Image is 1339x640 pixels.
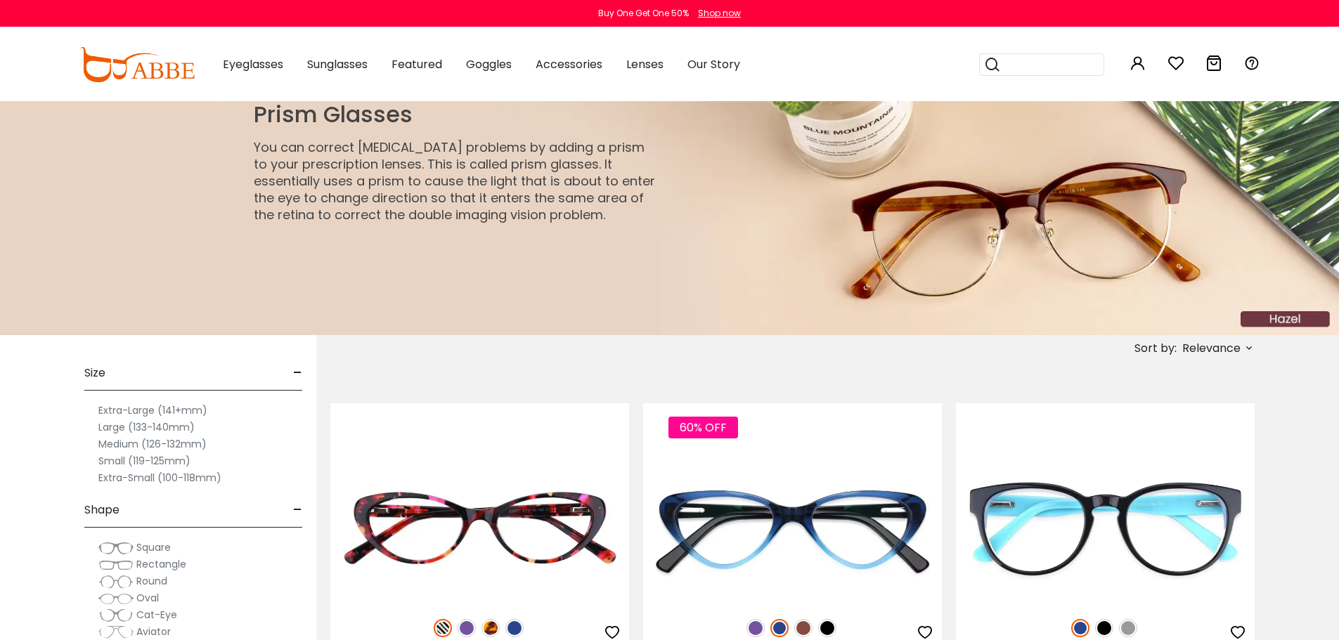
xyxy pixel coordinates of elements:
label: Extra-Large (141+mm) [98,402,207,419]
img: Purple [746,619,765,637]
img: Oval.png [98,592,134,606]
img: Round.png [98,575,134,589]
span: Relevance [1182,336,1241,361]
img: Black [1095,619,1113,637]
label: Large (133-140mm) [98,419,195,436]
span: Aviator [136,625,171,639]
span: - [293,493,302,527]
span: Our Story [687,56,740,72]
span: Eyeglasses [223,56,283,72]
span: Oval [136,591,159,605]
img: abbeglasses.com [79,47,195,82]
span: Sort by: [1134,340,1177,356]
img: Blue [1071,619,1089,637]
span: Featured [392,56,442,72]
span: Accessories [536,56,602,72]
img: Aviator.png [98,625,134,639]
img: Blue [505,619,524,637]
span: 60% OFF [668,417,738,438]
img: Leopard [481,619,500,637]
span: Round [136,574,167,588]
span: Square [136,540,171,554]
p: You can correct [MEDICAL_DATA] problems by adding a prism to your prescription lenses. This is ca... [254,139,659,223]
img: Blue Aurora - Acetate ,Universal Bridge Fit [956,454,1255,603]
img: Purple [458,619,476,637]
label: Medium (126-132mm) [98,436,207,452]
span: Goggles [466,56,512,72]
span: Size [84,356,105,390]
span: Sunglasses [307,56,368,72]
img: 1648191684590.jpg [214,101,1339,335]
label: Small (119-125mm) [98,452,190,469]
span: - [293,356,302,390]
img: Square.png [98,541,134,555]
div: Buy One Get One 50% [598,7,689,20]
img: Brown [794,619,813,637]
a: Shop now [691,7,741,19]
span: Shape [84,493,119,527]
img: Blue Hannah - Acetate ,Universal Bridge Fit [643,454,942,603]
img: Pattern [434,619,452,637]
div: Shop now [698,7,741,20]
img: Gray [1119,619,1137,637]
span: Cat-Eye [136,608,177,622]
img: Rectangle.png [98,558,134,572]
h1: Prism Glasses [254,101,659,128]
img: Pattern Elena - Acetate ,Universal Bridge Fit [330,454,629,603]
span: Lenses [626,56,664,72]
img: Blue [770,619,789,637]
label: Extra-Small (100-118mm) [98,469,221,486]
span: Rectangle [136,557,186,571]
img: Black [818,619,836,637]
img: Cat-Eye.png [98,608,134,622]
